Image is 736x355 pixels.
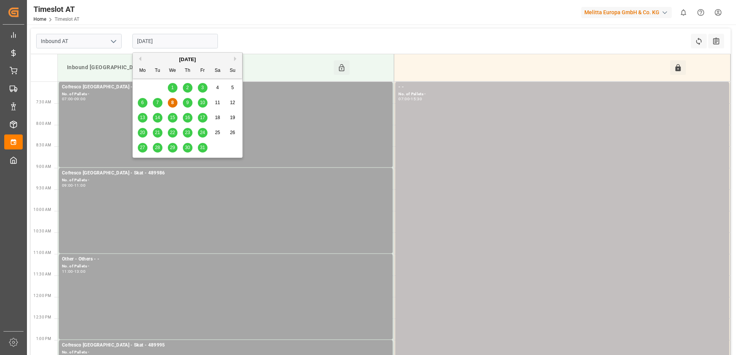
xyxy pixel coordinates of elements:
span: 30 [185,145,190,150]
span: 11 [215,100,220,105]
div: - [410,97,411,101]
span: 21 [155,130,160,135]
div: Su [228,66,238,76]
span: 19 [230,115,235,120]
span: 26 [230,130,235,135]
span: 10:00 AM [33,207,51,212]
div: Choose Saturday, October 25th, 2025 [213,128,222,138]
div: - [73,97,74,101]
span: 1 [171,85,174,90]
div: Choose Monday, October 6th, 2025 [138,98,147,108]
span: 11:30 AM [33,272,51,276]
a: Home [33,17,46,22]
div: 07:00 [398,97,410,101]
div: month 2025-10 [135,80,240,155]
span: 10 [200,100,205,105]
div: Th [183,66,192,76]
div: Cofresco [GEOGRAPHIC_DATA] - Skat - 489986 [62,169,390,177]
span: 7:30 AM [36,100,51,104]
input: DD-MM-YYYY [132,34,218,48]
div: Choose Friday, October 31st, 2025 [198,143,207,153]
div: Timeslot AT [33,3,79,15]
div: Choose Friday, October 3rd, 2025 [198,83,207,93]
div: Choose Thursday, October 23rd, 2025 [183,128,192,138]
span: 6 [141,100,144,105]
div: - [73,184,74,187]
div: No. of Pallets - [398,91,726,98]
span: 27 [140,145,145,150]
div: Choose Monday, October 13th, 2025 [138,113,147,123]
div: Choose Wednesday, October 29th, 2025 [168,143,177,153]
span: 9 [186,100,189,105]
div: Choose Thursday, October 9th, 2025 [183,98,192,108]
span: 23 [185,130,190,135]
span: 8 [171,100,174,105]
span: 22 [170,130,175,135]
div: Other - Others - - [62,255,390,263]
span: 12:30 PM [33,315,51,319]
button: Previous Month [137,56,141,61]
div: Choose Sunday, October 19th, 2025 [228,113,238,123]
div: Choose Friday, October 17th, 2025 [198,113,207,123]
div: 07:00 [62,97,73,101]
span: 8:30 AM [36,143,51,147]
input: Type to search/select [36,34,122,48]
div: Choose Tuesday, October 21st, 2025 [153,128,162,138]
span: 1:00 PM [36,337,51,341]
div: Choose Friday, October 10th, 2025 [198,98,207,108]
span: 8:00 AM [36,121,51,126]
div: - - [398,83,726,91]
span: 13 [140,115,145,120]
span: 31 [200,145,205,150]
span: 25 [215,130,220,135]
span: 28 [155,145,160,150]
span: 24 [200,130,205,135]
span: 7 [156,100,159,105]
div: 11:00 [74,184,85,187]
div: No. of Pallets - [62,177,390,184]
div: Choose Wednesday, October 15th, 2025 [168,113,177,123]
span: 4 [216,85,219,90]
div: Tu [153,66,162,76]
div: Choose Saturday, October 18th, 2025 [213,113,222,123]
div: Choose Wednesday, October 8th, 2025 [168,98,177,108]
span: 11:00 AM [33,250,51,255]
div: Cofresco [GEOGRAPHIC_DATA] - Cofresco PL - 490039 [62,83,390,91]
span: 17 [200,115,205,120]
span: 5 [231,85,234,90]
div: We [168,66,177,76]
button: Help Center [692,4,709,21]
button: open menu [107,35,119,47]
span: 9:00 AM [36,164,51,169]
div: Choose Sunday, October 12th, 2025 [228,98,238,108]
span: 10:30 AM [33,229,51,233]
div: Choose Wednesday, October 1st, 2025 [168,83,177,93]
span: 12:00 PM [33,294,51,298]
div: Choose Friday, October 24th, 2025 [198,128,207,138]
div: Choose Wednesday, October 22nd, 2025 [168,128,177,138]
div: Choose Saturday, October 4th, 2025 [213,83,222,93]
div: Cofresco [GEOGRAPHIC_DATA] - Skat - 489995 [62,342,390,349]
span: 2 [186,85,189,90]
div: Choose Tuesday, October 14th, 2025 [153,113,162,123]
div: Choose Tuesday, October 7th, 2025 [153,98,162,108]
div: Melitta Europa GmbH & Co. KG [581,7,672,18]
span: 14 [155,115,160,120]
div: 15:30 [411,97,422,101]
div: 09:00 [62,184,73,187]
span: 12 [230,100,235,105]
div: Choose Thursday, October 30th, 2025 [183,143,192,153]
div: Inbound [GEOGRAPHIC_DATA] [64,60,334,75]
div: No. of Pallets - [62,91,390,98]
span: 16 [185,115,190,120]
div: Choose Sunday, October 26th, 2025 [228,128,238,138]
div: Choose Thursday, October 2nd, 2025 [183,83,192,93]
div: Choose Thursday, October 16th, 2025 [183,113,192,123]
div: Choose Sunday, October 5th, 2025 [228,83,238,93]
div: [DATE] [133,56,242,63]
span: 15 [170,115,175,120]
div: Sa [213,66,222,76]
div: Choose Saturday, October 11th, 2025 [213,98,222,108]
div: Choose Monday, October 27th, 2025 [138,143,147,153]
button: Next Month [234,56,239,61]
